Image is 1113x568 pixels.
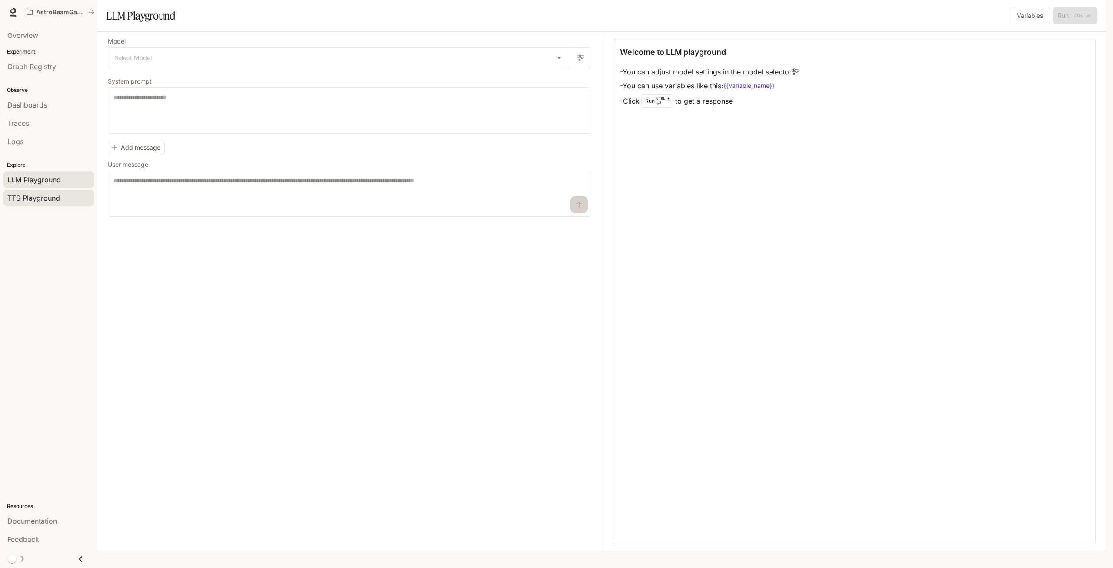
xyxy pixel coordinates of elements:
[36,9,85,16] p: AstroBeamGame
[108,141,165,155] button: Add message
[108,38,126,44] p: Model
[114,54,152,62] span: Select Model
[106,7,175,24] h1: LLM Playground
[620,65,799,79] li: - You can adjust model settings in the model selector
[620,79,799,93] li: - You can use variables like this:
[723,81,775,90] code: {{variable_name}}
[656,96,670,101] p: CTRL +
[656,96,670,106] p: ⏎
[108,161,148,168] p: User message
[620,46,726,58] p: Welcome to LLM playground
[23,3,98,21] button: All workspaces
[641,94,673,108] div: Run
[1010,7,1050,24] button: Variables
[108,48,570,68] div: Select Model
[108,78,152,84] p: System prompt
[620,93,799,109] li: - Click to get a response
